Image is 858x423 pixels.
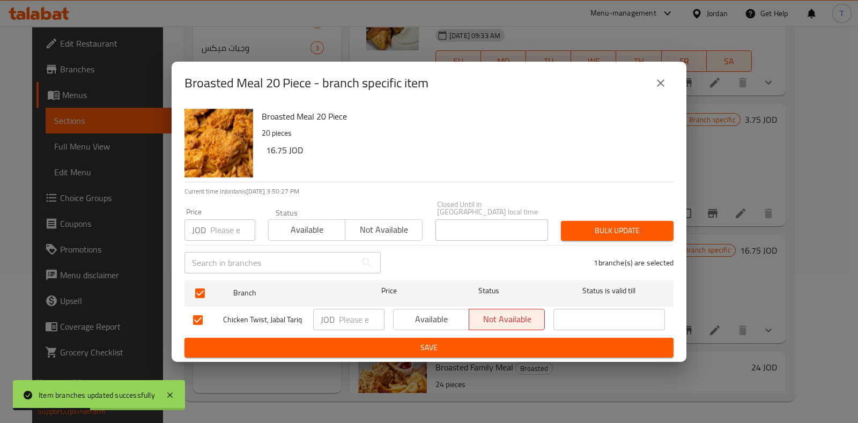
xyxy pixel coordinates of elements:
span: Available [273,222,341,238]
span: Branch [233,286,345,300]
span: Status [433,284,545,298]
span: Status is valid till [553,284,665,298]
span: Available [398,311,465,327]
button: Save [184,338,674,358]
span: Chicken Twist, Jabal Tariq [223,313,305,326]
span: Not available [474,311,541,327]
h6: 16.75 JOD [266,143,665,158]
h2: Broasted Meal 20 Piece - branch specific item [184,75,428,92]
h6: Broasted Meal 20 Piece [262,109,665,124]
button: Available [268,219,345,241]
span: Save [193,341,665,354]
button: close [648,70,674,96]
input: Please enter price [339,309,384,330]
img: Broasted Meal 20 Piece [184,109,253,177]
button: Not available [345,219,422,241]
input: Search in branches [184,252,356,273]
p: JOD [192,224,206,236]
p: Current time in Jordan is [DATE] 3:50:27 PM [184,187,674,196]
div: Item branches updated successfully [39,389,155,401]
p: 20 pieces [262,127,665,140]
input: Please enter price [210,219,255,241]
span: Price [353,284,425,298]
span: Not available [350,222,418,238]
button: Available [393,309,469,330]
span: Bulk update [569,224,665,238]
button: Bulk update [561,221,674,241]
button: Not available [469,309,545,330]
p: JOD [321,313,335,326]
p: 1 branche(s) are selected [594,257,674,268]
